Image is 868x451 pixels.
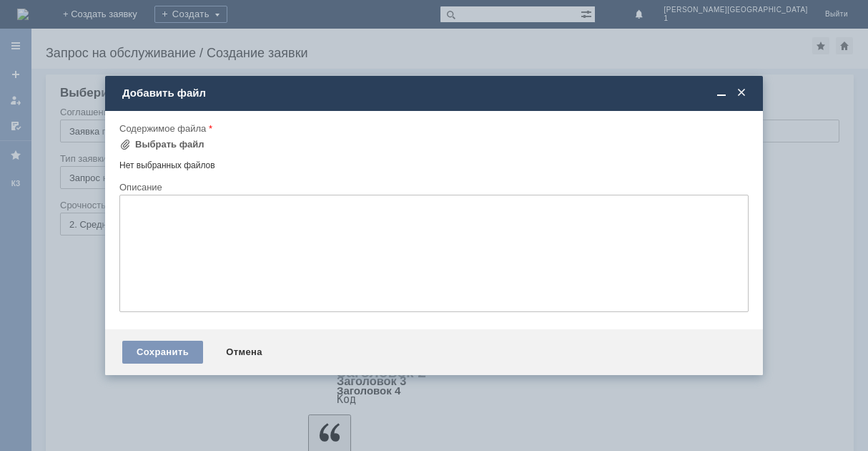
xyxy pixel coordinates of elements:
div: Нет выбранных файлов [119,155,749,171]
div: Добавить файл [122,87,749,100]
div: Описание [119,183,746,192]
span: Свернуть (Ctrl + M) [714,87,729,100]
span: Закрыть [734,87,749,100]
div: Выбрать файл [135,139,204,150]
div: Содержимое файла [119,124,746,133]
div: Прошу удалить отложенный чек за [DATE] Файл во вложении [6,6,209,29]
